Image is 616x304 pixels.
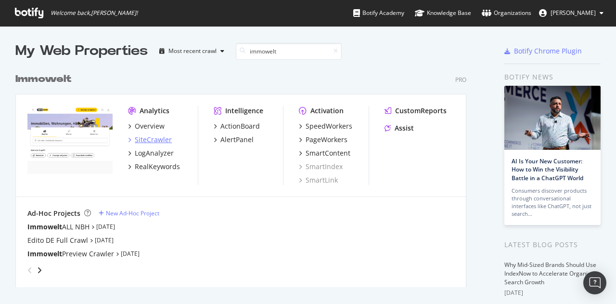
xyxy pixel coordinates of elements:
[135,162,180,172] div: RealKeywords
[395,106,447,116] div: CustomReports
[299,175,338,185] a: SmartLink
[214,121,260,131] a: ActionBoard
[306,135,347,145] div: PageWorkers
[128,135,172,145] a: SiteCrawler
[96,223,115,231] a: [DATE]
[214,135,254,145] a: AlertPanel
[140,106,169,116] div: Analytics
[225,106,263,116] div: Intelligence
[514,46,582,56] div: Botify Chrome Plugin
[504,72,601,82] div: Botify news
[220,121,260,131] div: ActionBoard
[306,121,352,131] div: SpeedWorkers
[512,187,593,218] div: Consumers discover products through conversational interfaces like ChatGPT, not just search…
[455,76,466,84] div: Pro
[121,250,140,258] a: [DATE]
[299,135,347,145] a: PageWorkers
[135,148,174,158] div: LogAnalyzer
[95,236,114,244] a: [DATE]
[310,106,344,116] div: Activation
[27,222,90,232] div: ALL NBH
[299,121,352,131] a: SpeedWorkers
[583,271,606,294] div: Open Intercom Messenger
[135,121,165,131] div: Overview
[99,209,159,217] a: New Ad-Hoc Project
[531,5,611,21] button: [PERSON_NAME]
[128,121,165,131] a: Overview
[353,8,404,18] div: Botify Academy
[27,222,90,232] a: ImmoweltALL NBH
[155,43,228,59] button: Most recent crawl
[168,48,217,54] div: Most recent crawl
[128,162,180,172] a: RealKeywords
[551,9,596,17] span: Lukas MÄNNL
[15,74,71,84] b: Immowelt
[106,209,159,217] div: New Ad-Hoc Project
[504,239,601,250] div: Latest Blog Posts
[15,41,148,61] div: My Web Properties
[15,72,75,86] a: Immowelt
[504,86,601,150] img: AI Is Your New Customer: How to Win the Visibility Battle in a ChatGPT World
[220,135,254,145] div: AlertPanel
[415,8,471,18] div: Knowledge Base
[27,222,62,231] b: Immowelt
[504,261,596,286] a: Why Mid-Sized Brands Should Use IndexNow to Accelerate Organic Search Growth
[128,148,174,158] a: LogAnalyzer
[135,135,172,145] div: SiteCrawler
[27,249,114,259] div: Preview Crawler
[385,123,414,133] a: Assist
[236,43,342,60] input: Search
[24,263,36,278] div: angle-left
[299,148,350,158] a: SmartContent
[482,8,531,18] div: Organizations
[512,157,583,182] a: AI Is Your New Customer: How to Win the Visibility Battle in a ChatGPT World
[504,289,601,297] div: [DATE]
[504,46,582,56] a: Botify Chrome Plugin
[27,249,62,258] b: Immowelt
[385,106,447,116] a: CustomReports
[306,148,350,158] div: SmartContent
[36,265,43,275] div: angle-right
[299,162,343,172] a: SmartIndex
[27,236,88,245] a: Edito DE Full Crawl
[27,249,114,259] a: ImmoweltPreview Crawler
[27,209,80,218] div: Ad-Hoc Projects
[27,106,113,174] img: immowelt.de
[51,9,138,17] span: Welcome back, [PERSON_NAME] !
[395,123,414,133] div: Assist
[15,61,474,287] div: grid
